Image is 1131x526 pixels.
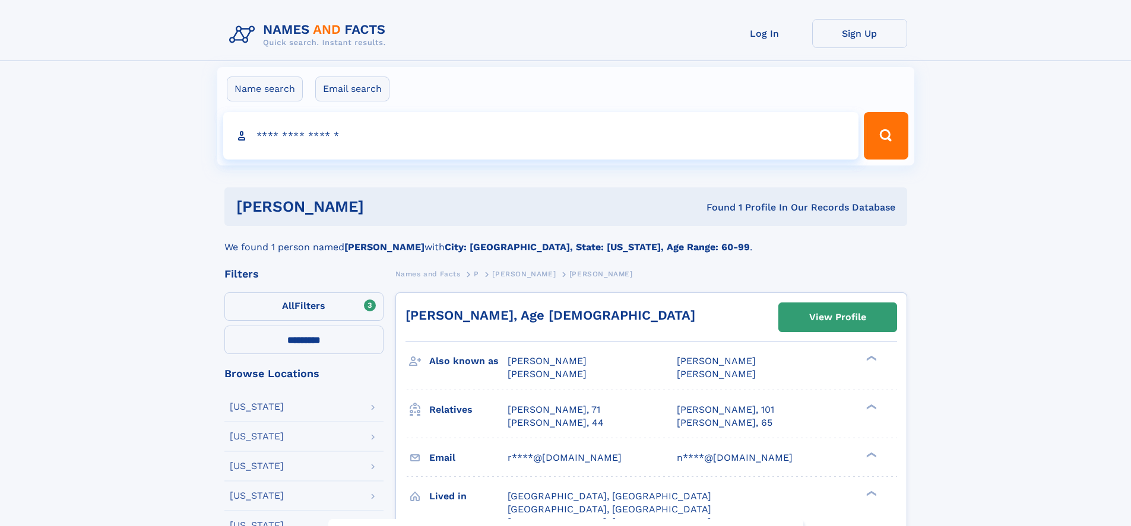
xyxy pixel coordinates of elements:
[508,416,604,429] a: [PERSON_NAME], 44
[717,19,812,48] a: Log In
[535,201,895,214] div: Found 1 Profile In Our Records Database
[809,304,866,331] div: View Profile
[230,461,284,471] div: [US_STATE]
[395,266,461,281] a: Names and Facts
[812,19,907,48] a: Sign Up
[508,403,600,416] a: [PERSON_NAME], 71
[492,266,556,281] a: [PERSON_NAME]
[429,400,508,420] h3: Relatives
[227,76,303,101] label: Name search
[508,355,587,366] span: [PERSON_NAME]
[230,491,284,501] div: [US_STATE]
[508,490,711,502] span: [GEOGRAPHIC_DATA], [GEOGRAPHIC_DATA]
[429,486,508,506] h3: Lived in
[224,19,395,51] img: Logo Names and Facts
[445,241,750,253] b: City: [GEOGRAPHIC_DATA], State: [US_STATE], Age Range: 60-99
[344,241,424,253] b: [PERSON_NAME]
[779,303,896,331] a: View Profile
[429,351,508,371] h3: Also known as
[224,368,384,379] div: Browse Locations
[677,403,774,416] a: [PERSON_NAME], 101
[474,270,479,278] span: P
[236,199,536,214] h1: [PERSON_NAME]
[492,270,556,278] span: [PERSON_NAME]
[508,503,711,515] span: [GEOGRAPHIC_DATA], [GEOGRAPHIC_DATA]
[230,402,284,412] div: [US_STATE]
[474,266,479,281] a: P
[224,269,384,279] div: Filters
[863,489,877,497] div: ❯
[864,112,908,160] button: Search Button
[315,76,389,101] label: Email search
[508,368,587,380] span: [PERSON_NAME]
[569,270,633,278] span: [PERSON_NAME]
[230,432,284,441] div: [US_STATE]
[429,448,508,468] h3: Email
[223,112,859,160] input: search input
[863,403,877,410] div: ❯
[863,451,877,458] div: ❯
[677,416,772,429] a: [PERSON_NAME], 65
[677,355,756,366] span: [PERSON_NAME]
[282,300,294,311] span: All
[677,368,756,380] span: [PERSON_NAME]
[224,226,907,254] div: We found 1 person named with .
[224,292,384,321] label: Filters
[405,308,695,323] a: [PERSON_NAME], Age [DEMOGRAPHIC_DATA]
[863,355,877,362] div: ❯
